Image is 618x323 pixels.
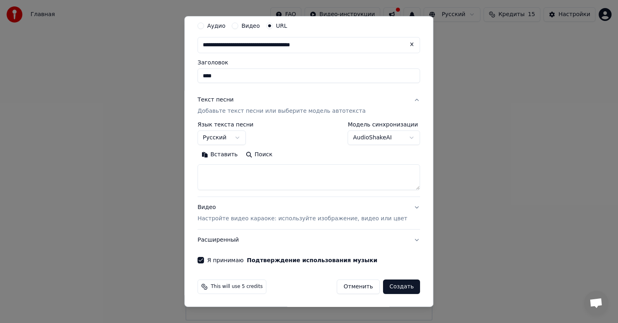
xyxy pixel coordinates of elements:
[348,122,420,127] label: Модель синхронизации
[276,23,287,29] label: URL
[198,89,420,122] button: Текст песниДобавьте текст песни или выберите модель автотекста
[337,280,380,294] button: Отменить
[207,23,225,29] label: Аудио
[242,148,276,161] button: Поиск
[207,257,377,263] label: Я принимаю
[198,122,420,197] div: Текст песниДобавьте текст песни или выберите модель автотекста
[198,230,420,251] button: Расширенный
[198,60,420,65] label: Заголовок
[198,203,407,223] div: Видео
[211,284,263,290] span: This will use 5 credits
[247,257,377,263] button: Я принимаю
[383,280,420,294] button: Создать
[198,107,366,115] p: Добавьте текст песни или выберите модель автотекста
[198,197,420,229] button: ВидеоНастройте видео караоке: используйте изображение, видео или цвет
[198,215,407,223] p: Настройте видео караоке: используйте изображение, видео или цвет
[198,96,234,104] div: Текст песни
[198,148,242,161] button: Вставить
[241,23,260,29] label: Видео
[198,122,253,127] label: Язык текста песни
